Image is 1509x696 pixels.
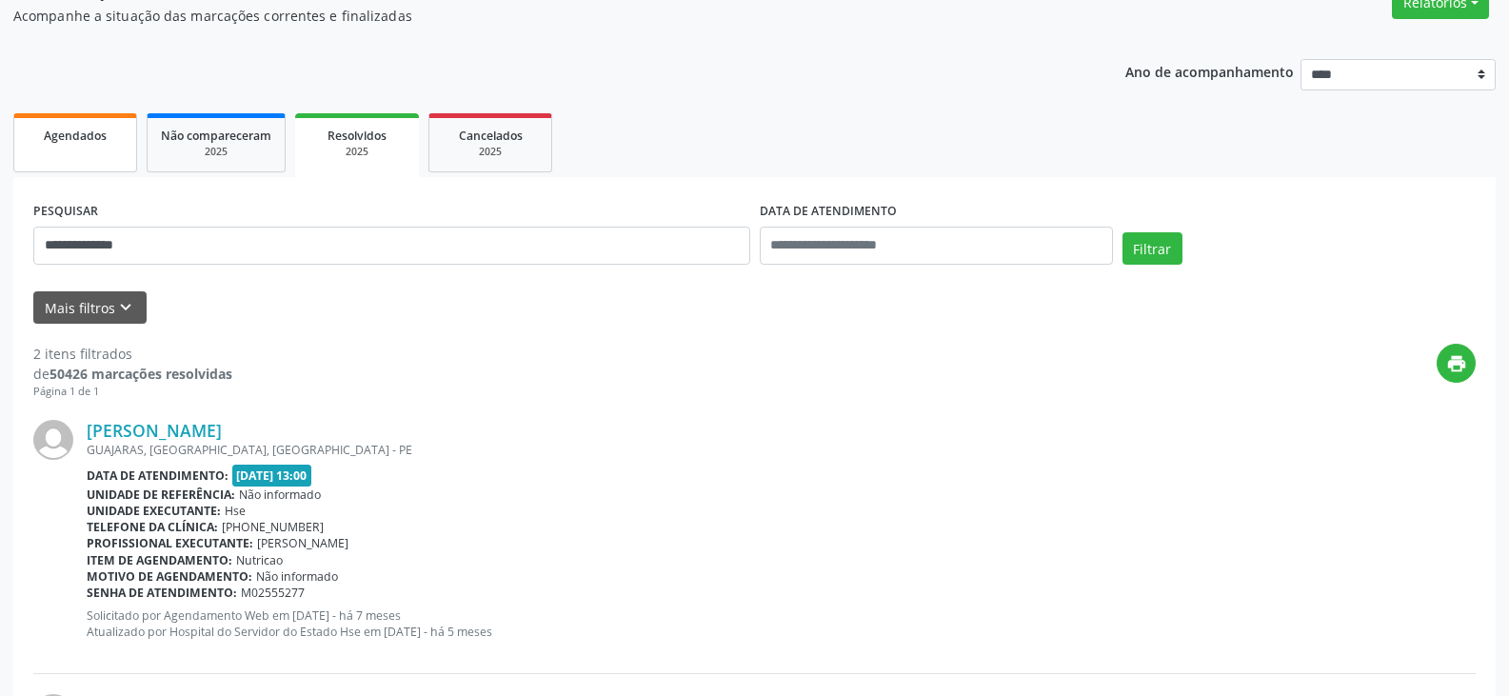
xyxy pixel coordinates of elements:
span: Não compareceram [161,128,271,144]
b: Profissional executante: [87,535,253,551]
div: 2025 [443,145,538,159]
p: Solicitado por Agendamento Web em [DATE] - há 7 meses Atualizado por Hospital do Servidor do Esta... [87,607,1476,640]
span: [DATE] 13:00 [232,465,312,487]
i: keyboard_arrow_down [115,297,136,318]
div: Página 1 de 1 [33,384,232,400]
b: Senha de atendimento: [87,585,237,601]
label: DATA DE ATENDIMENTO [760,197,897,227]
span: Resolvidos [328,128,387,144]
span: Não informado [256,568,338,585]
div: de [33,364,232,384]
button: print [1437,344,1476,383]
div: GUAJARAS, [GEOGRAPHIC_DATA], [GEOGRAPHIC_DATA] - PE [87,442,1476,458]
span: Hse [225,503,246,519]
span: Não informado [239,487,321,503]
label: PESQUISAR [33,197,98,227]
span: M02555277 [241,585,305,601]
b: Unidade de referência: [87,487,235,503]
span: Agendados [44,128,107,144]
a: [PERSON_NAME] [87,420,222,441]
p: Ano de acompanhamento [1125,59,1294,83]
span: [PERSON_NAME] [257,535,348,551]
b: Item de agendamento: [87,552,232,568]
span: Nutricao [236,552,283,568]
div: 2025 [161,145,271,159]
b: Data de atendimento: [87,467,228,484]
img: img [33,420,73,460]
button: Filtrar [1122,232,1182,265]
b: Telefone da clínica: [87,519,218,535]
b: Unidade executante: [87,503,221,519]
div: 2025 [308,145,406,159]
p: Acompanhe a situação das marcações correntes e finalizadas [13,6,1051,26]
b: Motivo de agendamento: [87,568,252,585]
span: [PHONE_NUMBER] [222,519,324,535]
span: Cancelados [459,128,523,144]
strong: 50426 marcações resolvidas [50,365,232,383]
button: Mais filtroskeyboard_arrow_down [33,291,147,325]
i: print [1446,353,1467,374]
div: 2 itens filtrados [33,344,232,364]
